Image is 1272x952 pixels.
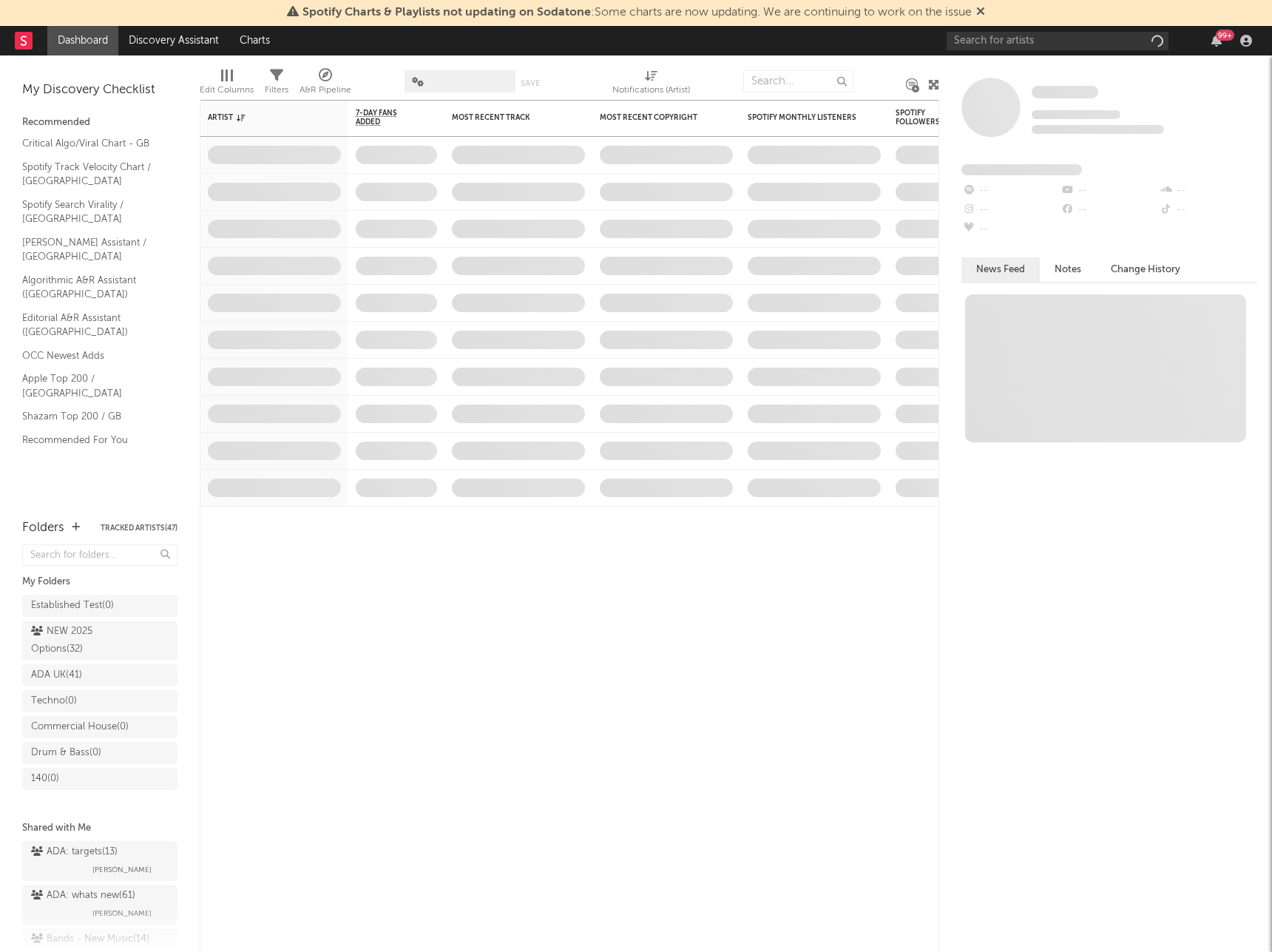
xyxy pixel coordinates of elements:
div: Notifications (Artist) [612,63,690,106]
a: Drum & Bass(0) [22,742,177,764]
span: 7-Day Fans Added [356,109,415,126]
div: Drum & Bass ( 0 ) [31,744,101,762]
a: Editorial A&R Assistant ([GEOGRAPHIC_DATA]) [22,310,163,340]
div: -- [1060,181,1158,200]
a: 140(0) [22,768,177,790]
div: Techno ( 0 ) [31,692,77,710]
div: Spotify Followers [896,109,947,126]
div: -- [1159,200,1257,220]
a: Established Test(0) [22,595,177,617]
a: Apple Top 200 / [GEOGRAPHIC_DATA] [22,371,163,401]
div: -- [961,181,1060,200]
div: -- [1060,200,1158,220]
div: A&R Pipeline [300,63,351,106]
div: 140 ( 0 ) [31,770,59,788]
a: ADA: targets(13)[PERSON_NAME] [22,841,177,881]
button: Change History [1096,257,1195,282]
span: : Some charts are now updating. We are continuing to work on the issue [302,7,972,18]
div: -- [961,200,1060,220]
div: -- [1159,181,1257,200]
button: Notes [1040,257,1096,282]
a: ADA UK(41) [22,664,177,686]
div: Edit Columns [200,63,254,106]
div: Artist [208,113,319,122]
span: Spotify Charts & Playlists not updating on Sodatone [302,7,591,18]
span: 0 fans last week [1032,125,1164,134]
button: Tracked Artists(47) [101,524,177,532]
a: ADA: whats new(61)[PERSON_NAME] [22,885,177,925]
div: Shared with Me [22,820,177,837]
input: Search for folders... [22,544,177,566]
div: Most Recent Copyright [600,113,711,122]
input: Search... [743,70,854,92]
div: Filters [265,63,288,106]
a: Dashboard [47,26,118,55]
a: Algorithmic A&R Assistant ([GEOGRAPHIC_DATA]) [22,272,163,303]
div: Notifications (Artist) [612,81,690,99]
div: Filters [265,81,288,99]
span: Dismiss [976,7,985,18]
div: ADA: whats new ( 61 ) [31,887,135,905]
a: Charts [229,26,280,55]
a: Spotify Track Velocity Chart / [GEOGRAPHIC_DATA] [22,159,163,189]
span: [PERSON_NAME] [92,905,152,922]
a: Techno(0) [22,690,177,712]
a: Some Artist [1032,85,1098,100]
div: Commercial House ( 0 ) [31,718,129,736]
button: News Feed [961,257,1040,282]
div: Established Test ( 0 ) [31,597,114,615]
div: My Folders [22,573,177,591]
div: Spotify Monthly Listeners [748,113,859,122]
div: ADA UK ( 41 ) [31,666,82,684]
a: [PERSON_NAME] Assistant / [GEOGRAPHIC_DATA] [22,234,163,265]
a: Commercial House(0) [22,716,177,738]
a: OCC Newest Adds [22,348,163,364]
span: Fans Added by Platform [961,164,1082,175]
input: Search for artists [947,32,1168,50]
button: 99+ [1211,35,1222,47]
a: Shazam Top 200 / GB [22,408,163,425]
div: Most Recent Track [452,113,563,122]
a: Recommended For You [22,432,163,448]
div: 99 + [1216,30,1234,41]
div: -- [961,220,1060,239]
span: Tracking Since: [DATE] [1032,110,1120,119]
div: Bands - New Music ( 14 ) [31,931,149,948]
a: Spotify Search Virality / [GEOGRAPHIC_DATA] [22,197,163,227]
button: Save [521,79,540,87]
a: Critical Algo/Viral Chart - GB [22,135,163,152]
div: NEW 2025 Options ( 32 ) [31,623,135,658]
div: My Discovery Checklist [22,81,177,99]
span: Some Artist [1032,86,1098,98]
div: Folders [22,519,64,537]
a: Discovery Assistant [118,26,229,55]
div: Recommended [22,114,177,132]
div: A&R Pipeline [300,81,351,99]
div: Edit Columns [200,81,254,99]
div: ADA: targets ( 13 ) [31,843,118,861]
a: NEW 2025 Options(32) [22,621,177,661]
span: [PERSON_NAME] [92,861,152,879]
